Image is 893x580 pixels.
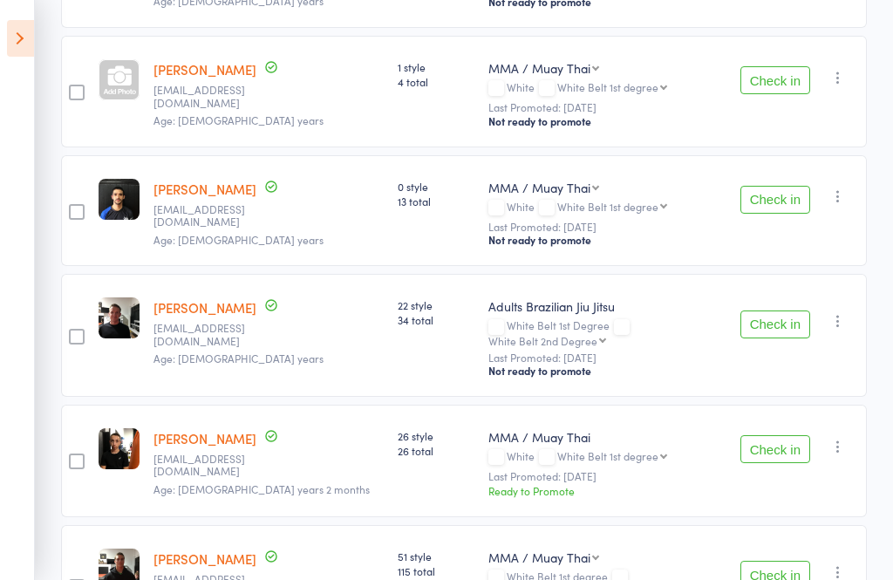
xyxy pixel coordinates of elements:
a: [PERSON_NAME] [153,180,256,198]
div: MMA / Muay Thai [488,428,726,446]
span: 13 total [398,194,474,208]
small: stevetsohagis@gmail.com [153,453,267,478]
small: Last Promoted: [DATE] [488,101,726,113]
img: image1753230318.png [99,179,140,220]
a: [PERSON_NAME] [153,429,256,447]
span: 26 style [398,428,474,443]
div: Ready to Promote [488,483,726,498]
div: Adults Brazilian Jiu Jitsu [488,297,726,315]
span: 4 total [398,74,474,89]
span: 115 total [398,563,474,578]
div: White Belt 1st degree [557,450,658,461]
span: Age: [DEMOGRAPHIC_DATA] years [153,351,324,365]
small: tyronerobert04@outlook.com [153,84,267,109]
small: Last Promoted: [DATE] [488,221,726,233]
button: Check in [740,66,810,94]
div: Not ready to promote [488,233,726,247]
span: Age: [DEMOGRAPHIC_DATA] years [153,232,324,247]
button: Check in [740,186,810,214]
a: [PERSON_NAME] [153,60,256,78]
small: Last Promoted: [DATE] [488,351,726,364]
a: [PERSON_NAME] [153,549,256,568]
img: image1695807879.png [99,297,140,338]
div: White Belt 1st degree [557,201,658,212]
span: 0 style [398,179,474,194]
span: 34 total [398,312,474,327]
div: White [488,201,726,215]
span: 1 style [398,59,474,74]
small: martinsargeant4@gmail.com [153,203,267,229]
span: 22 style [398,297,474,312]
button: Check in [740,310,810,338]
img: image1733386167.png [99,428,140,469]
div: MMA / Muay Thai [488,549,590,566]
span: 51 style [398,549,474,563]
div: MMA / Muay Thai [488,59,590,77]
small: Thomascaservices@gmail.com [153,322,267,347]
span: Age: [DEMOGRAPHIC_DATA] years 2 months [153,481,370,496]
button: Check in [740,435,810,463]
div: Not ready to promote [488,114,726,128]
div: White Belt 1st Degree [488,319,726,345]
div: White Belt 1st degree [557,81,658,92]
div: Not ready to promote [488,364,726,378]
a: [PERSON_NAME] [153,298,256,317]
span: 26 total [398,443,474,458]
small: Last Promoted: [DATE] [488,470,726,482]
div: White [488,450,726,465]
div: MMA / Muay Thai [488,179,590,196]
div: White Belt 2nd Degree [488,335,597,346]
div: White [488,81,726,96]
span: Age: [DEMOGRAPHIC_DATA] years [153,113,324,127]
